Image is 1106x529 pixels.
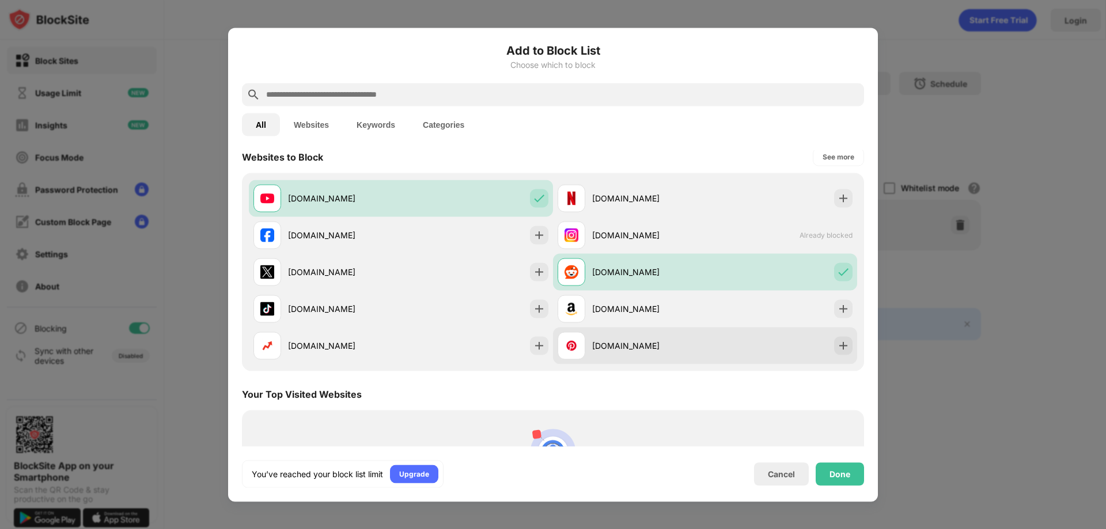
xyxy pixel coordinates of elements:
div: [DOMAIN_NAME] [592,192,705,204]
div: Your Top Visited Websites [242,388,362,399]
img: favicons [260,265,274,279]
img: favicons [260,338,274,352]
div: [DOMAIN_NAME] [592,266,705,278]
div: Cancel [768,469,795,479]
button: Websites [280,113,343,136]
img: favicons [565,191,578,205]
div: [DOMAIN_NAME] [592,340,705,352]
div: See more [823,151,854,162]
div: [DOMAIN_NAME] [288,192,401,204]
div: [DOMAIN_NAME] [288,266,401,278]
div: Upgrade [399,468,429,479]
img: favicons [565,338,578,352]
img: favicons [260,302,274,315]
div: [DOMAIN_NAME] [288,229,401,241]
img: favicons [260,191,274,205]
div: [DOMAIN_NAME] [592,303,705,315]
div: You’ve reached your block list limit [252,468,383,479]
div: [DOMAIN_NAME] [288,303,401,315]
img: search.svg [247,87,260,101]
button: Keywords [343,113,409,136]
img: favicons [565,228,578,242]
img: favicons [565,265,578,279]
img: personal-suggestions.svg [525,424,581,479]
img: favicons [260,228,274,242]
div: Choose which to block [242,60,864,69]
div: [DOMAIN_NAME] [592,229,705,241]
button: Categories [409,113,478,136]
div: Done [829,469,850,478]
span: Already blocked [800,231,853,239]
div: Websites to Block [242,151,323,162]
img: favicons [565,302,578,315]
div: [DOMAIN_NAME] [288,340,401,352]
h6: Add to Block List [242,41,864,59]
button: All [242,113,280,136]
